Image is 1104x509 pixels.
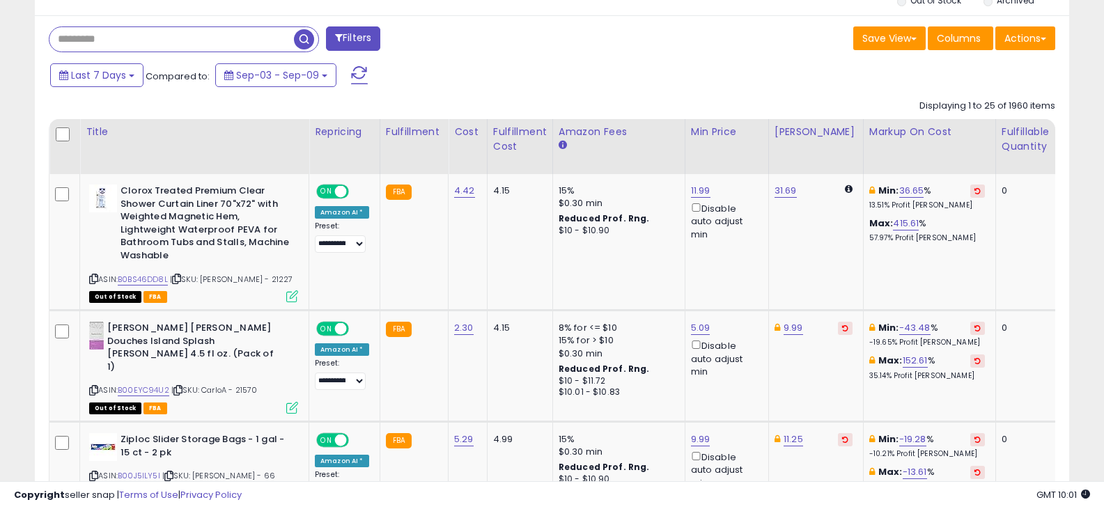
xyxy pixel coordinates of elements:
a: Privacy Policy [180,488,242,501]
button: Filters [326,26,380,51]
div: $10 - $10.90 [559,225,674,237]
div: Cost [454,125,481,139]
div: 4.99 [493,433,542,446]
a: B00EYC94U2 [118,384,169,396]
a: -43.48 [899,321,931,335]
button: Sep-03 - Sep-09 [215,63,336,87]
div: Disable auto adjust min [691,338,758,378]
b: Clorox Treated Premium Clear Shower Curtain Liner 70"x72" with Weighted Magnetic Hem, Lightweight... [120,185,290,265]
span: FBA [143,291,167,303]
div: 0 [1002,185,1045,197]
small: FBA [386,433,412,448]
a: 11.25 [784,432,803,446]
div: $0.30 min [559,446,674,458]
span: OFF [347,186,369,198]
span: OFF [347,323,369,335]
span: ON [318,186,335,198]
div: 0 [1002,322,1045,334]
th: The percentage added to the cost of goods (COGS) that forms the calculator for Min & Max prices. [863,119,995,174]
div: 8% for <= $10 [559,322,674,334]
button: Save View [853,26,926,50]
p: -19.65% Profit [PERSON_NAME] [869,338,985,347]
div: Title [86,125,303,139]
div: Amazon AI * [315,455,369,467]
b: Min: [878,321,899,334]
img: 31rGns0MUvL._SL40_.jpg [89,433,117,461]
a: 5.09 [691,321,710,335]
span: OFF [347,434,369,446]
div: 4.15 [493,322,542,334]
a: 11.99 [691,184,710,198]
span: | SKU: CarloA - 21570 [171,384,258,396]
div: $0.30 min [559,347,674,360]
b: [PERSON_NAME] [PERSON_NAME] Douches Island Splash [PERSON_NAME] 4.5 fl oz. (Pack of 1) [107,322,277,377]
div: Preset: [315,359,369,390]
a: -19.28 [899,432,926,446]
p: 13.51% Profit [PERSON_NAME] [869,201,985,210]
span: Sep-03 - Sep-09 [236,68,319,82]
div: Repricing [315,125,374,139]
span: Compared to: [146,70,210,83]
div: Min Price [691,125,763,139]
div: ASIN: [89,433,298,498]
span: Columns [937,31,981,45]
div: ASIN: [89,322,298,412]
div: Fulfillable Quantity [1002,125,1050,154]
div: 15% for > $10 [559,334,674,347]
p: 35.14% Profit [PERSON_NAME] [869,371,985,381]
b: Min: [878,184,899,197]
div: % [869,466,985,492]
p: 57.97% Profit [PERSON_NAME] [869,233,985,243]
a: 2.30 [454,321,474,335]
a: 31.69 [775,184,797,198]
div: Amazon AI * [315,343,369,356]
div: % [869,217,985,243]
small: FBA [386,322,412,337]
div: 15% [559,185,674,197]
span: | SKU: [PERSON_NAME] - 21227 [170,274,293,285]
div: % [869,185,985,210]
button: Columns [928,26,993,50]
span: 2025-09-17 10:01 GMT [1036,488,1090,501]
b: Max: [878,354,903,367]
a: 9.99 [691,432,710,446]
a: 152.61 [903,354,928,368]
strong: Copyright [14,488,65,501]
div: 0 [1002,433,1045,446]
b: Ziploc Slider Storage Bags - 1 gal - 15 ct - 2 pk [120,433,290,462]
div: 4.15 [493,185,542,197]
a: -13.61 [903,465,927,479]
a: 9.99 [784,321,803,335]
b: Reduced Prof. Rng. [559,212,650,224]
div: Fulfillment [386,125,442,139]
a: 415.61 [893,217,919,230]
div: Disable auto adjust min [691,201,758,241]
div: Preset: [315,221,369,253]
span: ON [318,434,335,446]
a: B0BS46DD8L [118,274,168,285]
a: 36.65 [899,184,924,198]
span: ON [318,323,335,335]
div: Displaying 1 to 25 of 1960 items [919,100,1055,113]
img: 41xAJOXa4XL._SL40_.jpg [89,322,104,350]
div: $0.30 min [559,197,674,210]
div: $10 - $11.72 [559,375,674,387]
b: Max: [878,465,903,478]
div: [PERSON_NAME] [775,125,857,139]
span: All listings that are currently out of stock and unavailable for purchase on Amazon [89,402,141,414]
span: All listings that are currently out of stock and unavailable for purchase on Amazon [89,291,141,303]
b: Reduced Prof. Rng. [559,363,650,375]
div: $10.01 - $10.83 [559,386,674,398]
a: 5.29 [454,432,474,446]
a: Terms of Use [119,488,178,501]
div: Fulfillment Cost [493,125,547,154]
small: Amazon Fees. [559,139,567,152]
div: % [869,322,985,347]
div: ASIN: [89,185,298,301]
div: Amazon Fees [559,125,679,139]
div: Disable auto adjust min [691,449,758,490]
p: -10.21% Profit [PERSON_NAME] [869,449,985,459]
div: % [869,354,985,380]
span: FBA [143,402,167,414]
b: Max: [869,217,894,230]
